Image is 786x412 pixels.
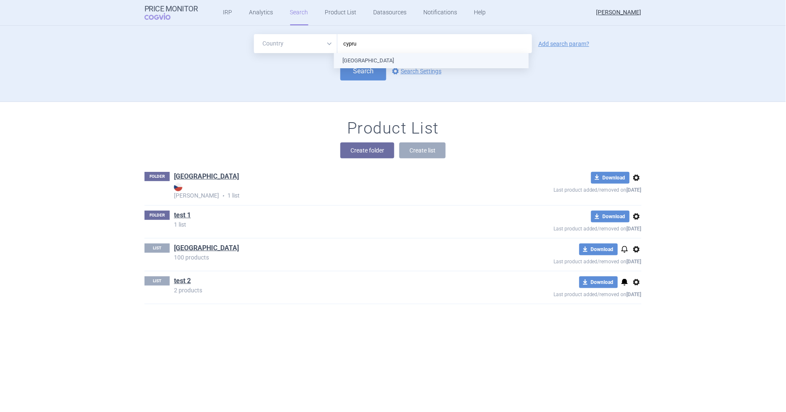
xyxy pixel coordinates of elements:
[627,226,642,232] strong: [DATE]
[579,276,618,288] button: Download
[144,211,170,220] p: FOLDER
[174,254,492,260] p: 100 products
[174,183,492,200] p: 1 list
[627,259,642,265] strong: [DATE]
[174,183,492,199] strong: [PERSON_NAME]
[174,172,239,181] a: [GEOGRAPHIC_DATA]
[144,5,198,13] strong: Price Monitor
[492,184,642,194] p: Last product added/removed on
[579,243,618,255] button: Download
[174,172,239,183] h1: Cyprus
[174,222,492,227] p: 1 list
[174,276,191,287] h1: test 2
[144,243,170,253] p: LIST
[174,211,191,220] a: test 1
[399,142,446,158] button: Create list
[591,172,630,184] button: Download
[627,187,642,193] strong: [DATE]
[174,276,191,286] a: test 2
[219,192,227,200] i: •
[144,172,170,181] p: FOLDER
[174,183,182,191] img: CZ
[144,276,170,286] p: LIST
[492,288,642,299] p: Last product added/removed on
[627,292,642,297] strong: [DATE]
[174,243,239,253] a: [GEOGRAPHIC_DATA]
[334,53,529,68] li: [GEOGRAPHIC_DATA]
[492,255,642,266] p: Last product added/removed on
[390,66,441,76] a: Search Settings
[144,13,182,20] span: COGVIO
[591,211,630,222] button: Download
[492,222,642,233] p: Last product added/removed on
[347,119,439,138] h1: Product List
[174,211,191,222] h1: test 1
[538,41,589,47] a: Add search param?
[174,243,239,254] h1: Cyprus
[144,5,198,21] a: Price MonitorCOGVIO
[340,142,394,158] button: Create folder
[340,62,386,80] button: Search
[174,287,492,293] p: 2 products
